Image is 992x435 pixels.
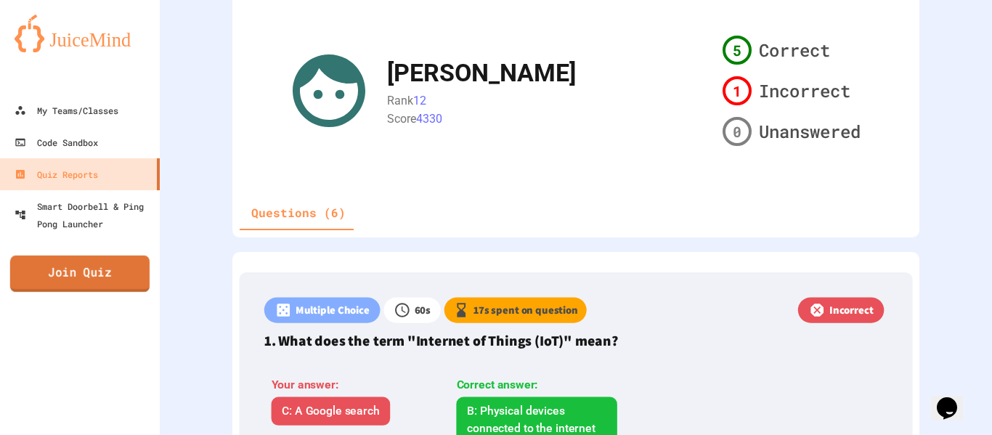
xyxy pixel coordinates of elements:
[723,76,752,105] div: 1
[272,376,432,394] div: Your answer:
[723,36,752,65] div: 5
[473,302,578,318] p: 17 s spent on question
[723,117,752,146] div: 0
[264,330,887,351] p: 1. What does the term "Internet of Things (IoT)" mean?
[15,166,98,183] div: Quiz Reports
[413,94,426,107] span: 12
[272,397,391,426] div: C: A Google search
[759,118,861,145] span: Unanswered
[759,37,830,63] span: Correct
[415,302,431,318] p: 60 s
[15,198,154,232] div: Smart Doorbell & Ping Pong Launcher
[296,302,370,318] p: Multiple Choice
[387,111,416,125] span: Score
[15,134,98,151] div: Code Sandbox
[931,377,977,420] iframe: chat widget
[10,256,150,292] a: Join Quiz
[387,94,413,107] span: Rank
[15,15,145,52] img: logo-orange.svg
[416,111,442,125] span: 4330
[240,195,357,230] button: Questions (6)
[829,302,874,318] p: Incorrect
[759,78,850,104] span: Incorrect
[240,195,357,230] div: basic tabs example
[15,102,118,119] div: My Teams/Classes
[457,376,617,394] div: Correct answer:
[387,54,576,92] div: [PERSON_NAME]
